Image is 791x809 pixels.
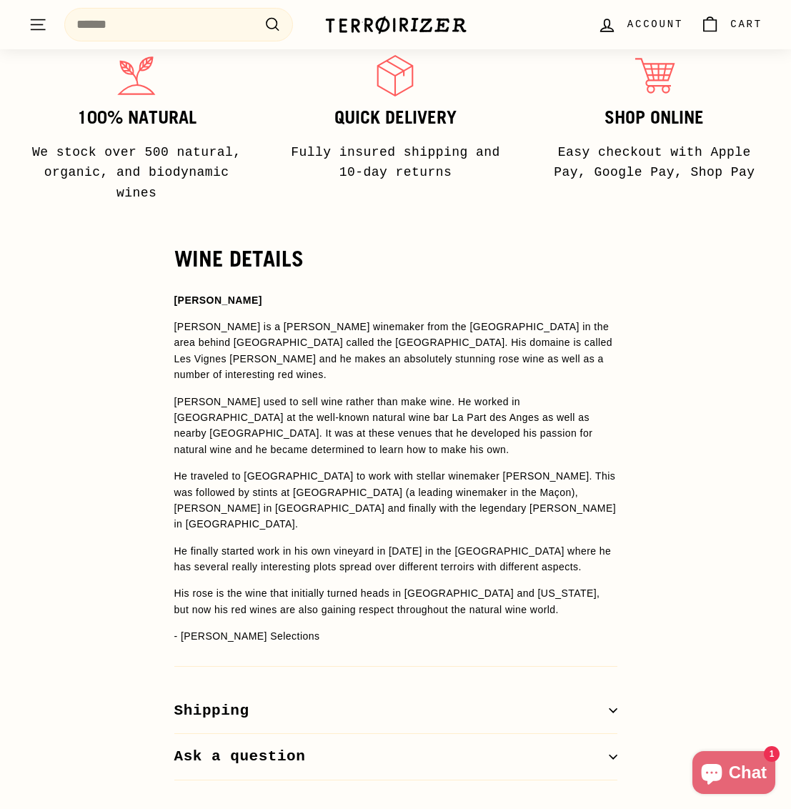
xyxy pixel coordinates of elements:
[692,4,771,46] a: Cart
[174,587,600,615] span: His rose is the wine that initially turned heads in [GEOGRAPHIC_DATA] and [US_STATE], but now his...
[174,247,617,271] h2: WINE DETAILS
[174,396,593,455] span: [PERSON_NAME] used to sell wine rather than make wine. He worked in [GEOGRAPHIC_DATA] at the well...
[282,108,509,128] h3: Quick delivery
[174,468,617,532] p: ç
[23,108,250,128] h3: 100% Natural
[174,688,617,735] button: Shipping
[589,4,692,46] a: Account
[174,470,616,497] span: He traveled to [GEOGRAPHIC_DATA] to work with stellar winemaker [PERSON_NAME]. This was followed ...
[282,142,509,184] p: Fully insured shipping and 10-day returns
[174,294,262,306] strong: [PERSON_NAME]
[174,630,320,642] span: - [PERSON_NAME] Selections
[174,545,612,572] span: He finally started work in his own vineyard in [DATE] in the [GEOGRAPHIC_DATA] where he has sever...
[174,319,617,383] p: [PERSON_NAME] is a [PERSON_NAME] winemaker from the [GEOGRAPHIC_DATA] in the area behind [GEOGRAP...
[174,487,617,530] span: on), [PERSON_NAME] in [GEOGRAPHIC_DATA] and finally with the legendary [PERSON_NAME] in [GEOGRAPH...
[627,16,683,32] span: Account
[174,734,617,780] button: Ask a question
[688,751,780,798] inbox-online-store-chat: Shopify online store chat
[730,16,762,32] span: Cart
[541,142,768,184] p: Easy checkout with Apple Pay, Google Pay, Shop Pay
[23,142,250,204] p: We stock over 500 natural, organic, and biodynamic wines
[541,108,768,128] h3: Shop Online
